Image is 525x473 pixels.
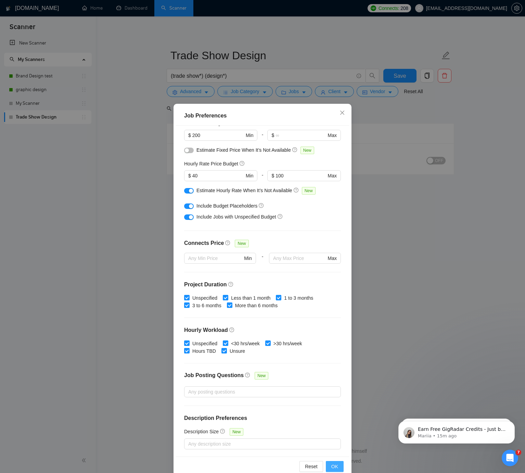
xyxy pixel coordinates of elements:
span: Unsure [227,347,248,355]
div: - [257,130,267,146]
span: New [230,428,243,436]
span: Min [246,132,254,139]
span: Reset [305,463,318,470]
h4: Hourly Workload [184,326,341,334]
span: question-circle [225,240,231,246]
span: $ [188,172,191,179]
span: question-circle [240,161,245,166]
span: close [340,110,345,115]
span: $ [271,172,274,179]
span: question-circle [278,214,283,219]
h4: Project Duration [184,281,341,289]
span: Estimate Hourly Rate When It’s Not Available [196,188,292,193]
span: $ [271,132,274,139]
span: Max [328,132,337,139]
div: - [256,253,269,272]
span: question-circle [220,428,226,434]
iframe: Intercom live chat [502,450,518,466]
input: ∞ [276,132,326,139]
h4: Job Posting Questions [184,371,244,379]
span: Hours TBD [190,347,219,355]
iframe: Intercom notifications message [388,407,525,455]
span: question-circle [245,372,251,378]
div: - [257,170,267,187]
input: Any Min Price [188,254,243,262]
input: Any Max Price [273,254,326,262]
span: More than 6 months [232,302,281,309]
span: OK [331,463,338,470]
span: question-circle [294,187,299,193]
button: OK [326,461,344,472]
h5: Description Size [184,428,219,435]
span: Min [244,254,252,262]
span: New [255,372,268,379]
input: ∞ [276,172,326,179]
span: 1 to 3 months [281,294,316,302]
input: 0 [192,132,244,139]
h5: Hourly Rate Price Budget [184,160,238,167]
span: question-circle [228,282,234,287]
span: question-circle [229,327,235,333]
span: New [300,147,314,154]
div: Job Preferences [184,112,341,120]
span: Min [246,172,254,179]
span: Estimate Fixed Price When It’s Not Available [196,147,291,153]
button: Close [333,104,351,122]
h4: Description Preferences [184,414,341,422]
span: Max [328,254,337,262]
span: >30 hrs/week [271,340,305,347]
span: New [235,240,248,247]
button: Reset [299,461,323,472]
span: Include Jobs with Unspecified Budget [196,214,276,220]
span: 7 [516,450,521,455]
span: Include Budget Placeholders [196,203,257,209]
span: $ [188,132,191,139]
span: Max [328,172,337,179]
span: <30 hrs/week [228,340,262,347]
span: Unspecified [190,294,220,302]
span: question-circle [292,147,298,152]
span: Unspecified [190,340,220,347]
h4: Connects Price [184,239,224,247]
span: 3 to 6 months [190,302,224,309]
span: Less than 1 month [228,294,273,302]
span: New [302,187,316,195]
input: 0 [192,172,244,179]
span: question-circle [259,203,264,208]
